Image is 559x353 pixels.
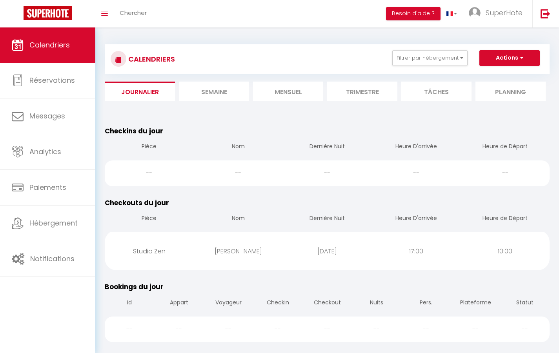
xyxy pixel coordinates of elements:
[500,292,550,315] th: Statut
[194,208,283,230] th: Nom
[105,282,164,291] span: Bookings du jour
[6,3,30,27] button: Ouvrir le widget de chat LiveChat
[105,317,154,342] div: --
[461,208,550,230] th: Heure de Départ
[194,136,283,158] th: Nom
[451,292,500,315] th: Plateforme
[253,317,302,342] div: --
[194,238,283,264] div: [PERSON_NAME]
[283,136,372,158] th: Dernière Nuit
[352,292,401,315] th: Nuits
[302,292,352,315] th: Checkout
[126,50,175,68] h3: CALENDRIERS
[120,9,147,17] span: Chercher
[475,82,546,101] li: Planning
[371,238,461,264] div: 17:00
[461,136,550,158] th: Heure de Départ
[105,238,194,264] div: Studio Zen
[386,7,441,20] button: Besoin d'aide ?
[24,6,72,20] img: Super Booking
[327,82,397,101] li: Trimestre
[283,208,372,230] th: Dernière Nuit
[105,126,163,136] span: Checkins du jour
[105,198,169,207] span: Checkouts du jour
[371,136,461,158] th: Heure D'arrivée
[392,50,468,66] button: Filtrer par hébergement
[105,292,154,315] th: Id
[204,317,253,342] div: --
[29,75,75,85] span: Réservations
[283,238,372,264] div: [DATE]
[253,292,302,315] th: Checkin
[486,8,523,18] span: SuperHote
[29,147,61,156] span: Analytics
[371,208,461,230] th: Heure D'arrivée
[29,218,78,228] span: Hébergement
[401,292,451,315] th: Pers.
[451,317,500,342] div: --
[541,9,550,18] img: logout
[154,292,204,315] th: Appart
[302,317,352,342] div: --
[461,238,550,264] div: 10:00
[469,7,481,19] img: ...
[30,254,75,264] span: Notifications
[204,292,253,315] th: Voyageur
[179,82,249,101] li: Semaine
[29,40,70,50] span: Calendriers
[479,50,540,66] button: Actions
[29,182,66,192] span: Paiements
[29,111,65,121] span: Messages
[105,136,194,158] th: Pièce
[461,160,550,186] div: --
[105,160,194,186] div: --
[105,208,194,230] th: Pièce
[283,160,372,186] div: --
[401,317,451,342] div: --
[253,82,323,101] li: Mensuel
[401,82,472,101] li: Tâches
[105,82,175,101] li: Journalier
[194,160,283,186] div: --
[500,317,550,342] div: --
[154,317,204,342] div: --
[352,317,401,342] div: --
[371,160,461,186] div: --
